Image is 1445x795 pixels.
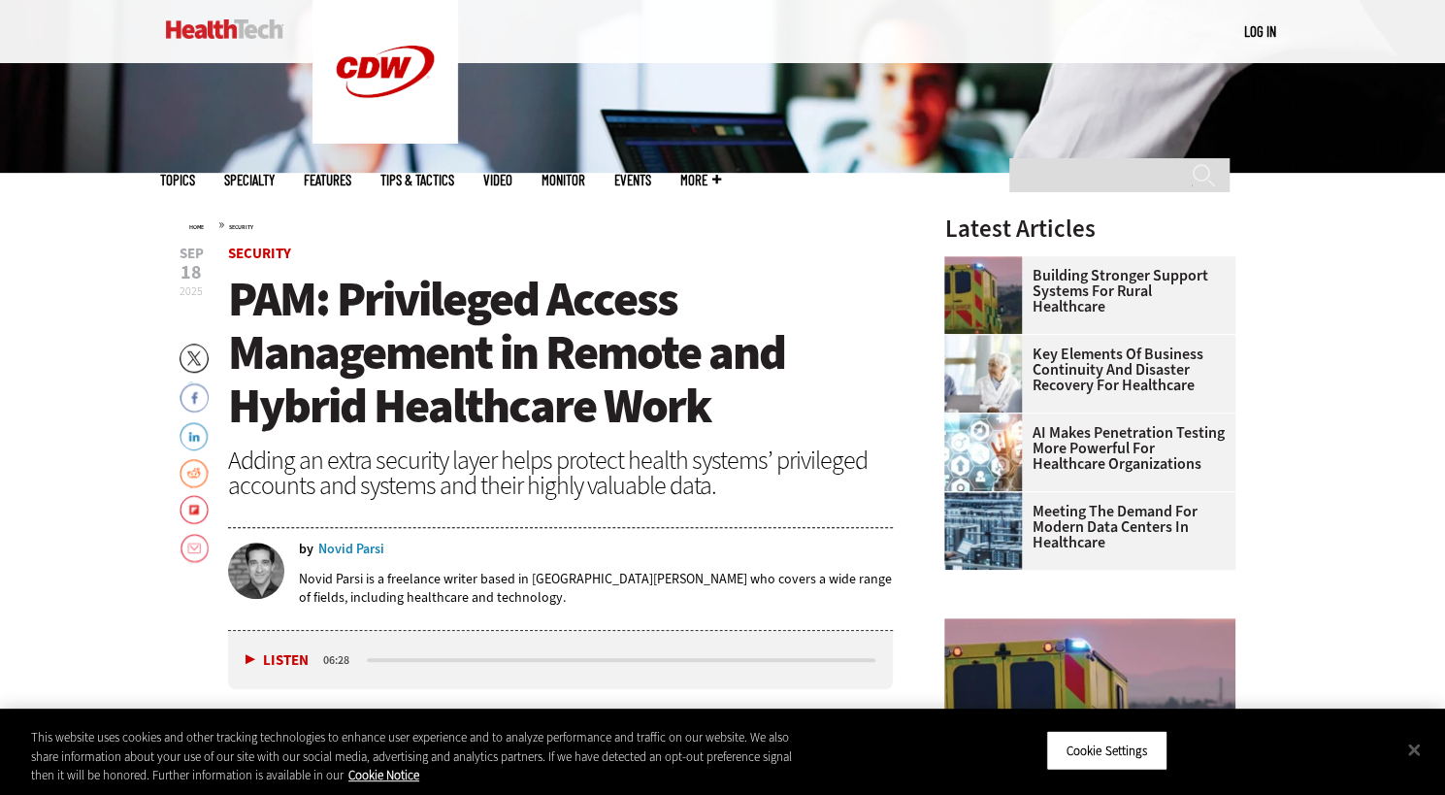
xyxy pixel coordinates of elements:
a: Log in [1244,22,1276,40]
a: MonITor [542,173,585,187]
a: engineer with laptop overlooking data center [944,492,1032,508]
button: Cookie Settings [1046,730,1167,771]
span: 18 [180,263,204,282]
span: More [680,173,721,187]
p: Novid Parsi is a freelance writer based in [GEOGRAPHIC_DATA][PERSON_NAME] who covers a wide range... [299,570,894,607]
a: Novid Parsi [318,543,384,556]
span: Topics [160,173,195,187]
div: This website uses cookies and other tracking technologies to enhance user experience and to analy... [31,728,795,785]
span: Specialty [224,173,275,187]
a: Security [228,244,291,263]
button: Listen [246,653,309,668]
a: Key Elements of Business Continuity and Disaster Recovery for Healthcare [944,347,1224,393]
a: Features [304,173,351,187]
h3: Latest Articles [944,216,1235,241]
a: incident response team discusses around a table [944,335,1032,350]
div: Adding an extra security layer helps protect health systems’ privileged accounts and systems and ... [228,447,894,498]
a: Home [189,223,204,231]
span: PAM: Privileged Access Management in Remote and Hybrid Healthcare Work [228,267,785,438]
img: Healthcare and hacking concept [944,414,1022,491]
img: ambulance driving down country road at sunset [944,256,1022,334]
div: duration [320,651,364,669]
a: Video [483,173,512,187]
img: engineer with laptop overlooking data center [944,492,1022,570]
span: 2025 [180,283,203,299]
img: Home [166,19,283,39]
div: User menu [1244,21,1276,42]
img: Novid Parsi [228,543,284,599]
div: » [189,216,894,232]
a: AI Makes Penetration Testing More Powerful for Healthcare Organizations [944,425,1224,472]
a: Healthcare and hacking concept [944,414,1032,429]
a: Events [614,173,651,187]
img: incident response team discusses around a table [944,335,1022,413]
button: Close [1393,728,1435,771]
a: More information about your privacy [348,767,419,783]
div: media player [228,631,894,689]
a: CDW [312,128,458,149]
span: by [299,543,313,556]
span: Sep [180,247,204,261]
a: ambulance driving down country road at sunset [944,256,1032,272]
a: Meeting the Demand for Modern Data Centers in Healthcare [944,504,1224,550]
a: Security [229,223,253,231]
p: For malicious actors, one of the most effective ways to interrupt health systems is to take over ... [228,705,894,754]
a: Building Stronger Support Systems for Rural Healthcare [944,268,1224,315]
a: Tips & Tactics [380,173,454,187]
